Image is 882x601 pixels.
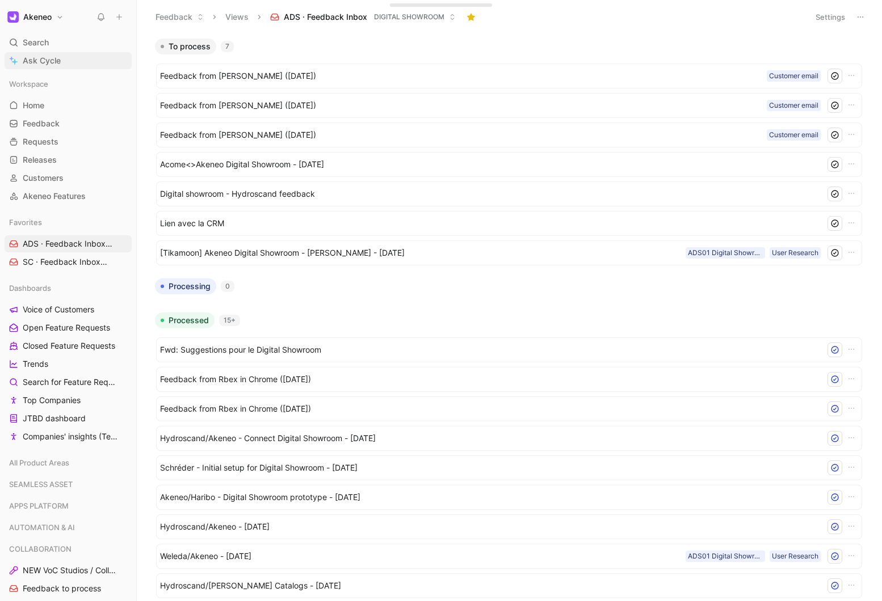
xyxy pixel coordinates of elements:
[23,376,117,388] span: Search for Feature Requests
[23,431,120,442] span: Companies' insights (Test [PERSON_NAME])
[169,41,211,52] span: To process
[160,490,821,504] span: Akeneo/Haribo - Digital Showroom prototype - [DATE]
[9,282,51,294] span: Dashboards
[9,78,48,90] span: Workspace
[23,358,48,370] span: Trends
[5,280,132,297] div: Dashboards
[772,247,818,259] div: User Research
[23,36,49,49] span: Search
[23,118,60,129] span: Feedback
[9,479,73,490] span: SEAMLESS ASSET
[156,573,862,598] a: Hydroscand/[PERSON_NAME] Catalogs - [DATE]
[5,410,132,427] a: JTBD dashboard
[9,500,69,511] span: APPS PLATFORM
[160,373,816,386] span: Feedback from Rbex in Chrome ([DATE])
[156,64,862,88] a: Feedback from [PERSON_NAME] ([DATE])Customer email
[150,278,868,303] div: Processing0
[284,11,367,23] span: ADS · Feedback Inbox
[160,69,762,83] span: Feedback from [PERSON_NAME] ([DATE])
[5,52,132,69] a: Ask Cycle
[5,540,132,557] div: COLLABORATION
[160,99,762,112] span: Feedback from [PERSON_NAME] ([DATE])
[156,211,862,236] a: Lien avec la CRM
[23,256,112,268] span: SC · Feedback Inbox
[156,93,862,118] a: Feedback from [PERSON_NAME] ([DATE])Customer email
[5,476,132,496] div: SEAMLESS ASSET
[5,97,132,114] a: Home
[5,115,132,132] a: Feedback
[23,340,115,352] span: Closed Feature Requests
[23,322,110,333] span: Open Feature Requests
[9,522,75,533] span: AUTOMATION & AI
[160,461,821,475] span: Schréder - Initial setup for Digital Showroom - [DATE]
[5,454,132,471] div: All Product Areas
[169,315,209,326] span: Processed
[219,315,240,326] div: 15+
[23,154,57,166] span: Releases
[810,9,850,25] button: Settings
[156,485,862,510] a: Akeneo/Haribo - Digital Showroom prototype - [DATE]
[160,217,821,230] span: Lien avec la CRM
[5,133,132,150] a: Requests
[156,122,862,147] a: Feedback from [PERSON_NAME] ([DATE])Customer email
[265,9,461,26] button: ADS · Feedback InboxDIGITAL SHOWROOM
[5,9,66,25] button: AkeneoAkeneo
[23,100,44,111] span: Home
[155,39,216,54] button: To process
[156,181,862,206] a: Digital showroom - Hydroscand feedback
[769,129,818,141] div: Customer email
[5,34,132,51] div: Search
[23,12,52,22] h1: Akeneo
[156,426,862,451] a: Hydroscand/Akeneo - Connect Digital Showroom - [DATE]
[23,583,101,594] span: Feedback to process
[160,187,821,201] span: Digital showroom - Hydroscand feedback
[769,100,818,111] div: Customer email
[23,172,64,184] span: Customers
[374,11,444,23] span: DIGITAL SHOWROOM
[5,519,132,539] div: AUTOMATION & AI
[23,238,113,250] span: ADS · Feedback Inbox
[688,551,763,562] div: ADS01 Digital Showroom
[160,158,821,171] span: Acome<>Akeneo Digital Showroom - [DATE]
[160,579,821,592] span: Hydroscand/[PERSON_NAME] Catalogs - [DATE]
[5,454,132,475] div: All Product Areas
[23,565,118,576] span: NEW VoC Studios / Collaboration
[221,41,234,52] div: 7
[160,402,821,416] span: Feedback from Rbex in Chrome ([DATE])
[155,278,216,294] button: Processing
[9,457,69,468] span: All Product Areas
[688,247,763,259] div: ADS01 Digital Showroom
[156,240,862,265] a: [Tikamoon] Akeneo Digital Showroom - [PERSON_NAME] - [DATE]User ResearchADS01 Digital Showroom
[23,54,61,67] span: Ask Cycle
[5,75,132,92] div: Workspace
[5,428,132,445] a: Companies' insights (Test [PERSON_NAME])
[221,281,234,292] div: 0
[9,217,42,228] span: Favorites
[5,337,132,354] a: Closed Feature Requests
[5,476,132,493] div: SEAMLESS ASSET
[5,214,132,231] div: Favorites
[156,337,862,362] a: Fwd: Suggestions pour le Digital Showroom
[5,235,132,252] a: ADS · Feedback InboxDIGITAL SHOWROOM
[156,396,862,421] a: Feedback from Rbex in Chrome ([DATE])
[156,455,862,480] a: Schréder - Initial setup for Digital Showroom - [DATE]
[5,497,132,518] div: APPS PLATFORM
[5,253,132,270] a: SC · Feedback InboxSHARED CATALOGS
[155,312,215,328] button: Processed
[23,413,86,424] span: JTBD dashboard
[9,543,72,555] span: COLLABORATION
[5,301,132,318] a: Voice of Customers
[5,355,132,373] a: Trends
[150,39,868,269] div: To process7
[772,551,818,562] div: User Research
[160,520,821,534] span: Hydroscand/Akeneo - [DATE]
[5,374,132,391] a: Search for Feature Requests
[5,319,132,336] a: Open Feature Requests
[5,392,132,409] a: Top Companies
[156,367,862,392] a: Feedback from Rbex in Chrome ([DATE])
[23,191,86,202] span: Akeneo Features
[769,70,818,82] div: Customer email
[160,128,762,142] span: Feedback from [PERSON_NAME] ([DATE])
[156,544,862,569] a: Weleda/Akeneo - [DATE]User ResearchADS01 Digital Showroom
[160,431,821,445] span: Hydroscand/Akeneo - Connect Digital Showroom - [DATE]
